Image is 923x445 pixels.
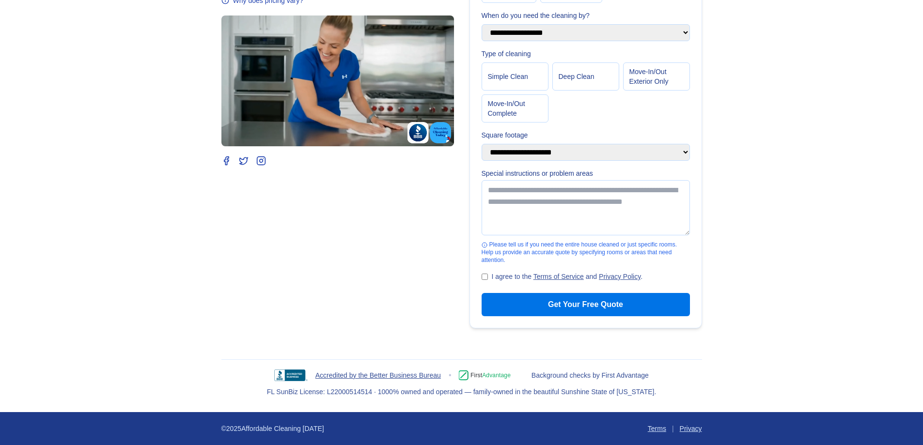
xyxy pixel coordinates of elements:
[623,62,690,91] button: Move‑In/Out Exterior Only
[274,369,308,381] img: BBB Accredited
[267,387,657,397] div: FL SunBiz License: L22000514514 · 1000% owned and operated — family‑owned in the beautiful Sunshi...
[239,156,249,166] a: Twitter
[672,424,674,433] span: |
[552,62,619,91] button: Deep Clean
[648,424,666,433] a: Terms
[315,370,441,380] a: Accredited by the Better Business Bureau
[482,169,690,178] label: Special instructions or problem areas
[482,293,690,316] button: Get Your Free Quote
[256,156,266,166] a: Instagram
[482,49,690,59] label: Type of cleaning
[482,94,548,123] button: Move‑In/Out Complete
[492,272,643,281] label: I agree to the and .
[533,273,584,280] a: Terms of Service
[459,369,523,381] img: First Advantage
[599,273,641,280] a: Privacy Policy
[449,369,452,381] span: •
[532,370,649,380] span: Background checks by First Advantage
[482,11,690,20] label: When do you need the cleaning by?
[221,424,324,433] p: © 2025 Affordable Cleaning [DATE]
[680,424,702,433] a: Privacy
[482,62,548,91] button: Simple Clean
[482,130,690,140] label: Square footage
[482,241,690,264] div: Please tell us if you need the entire house cleaned or just specific rooms. Help us provide an ac...
[221,156,231,166] a: Facebook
